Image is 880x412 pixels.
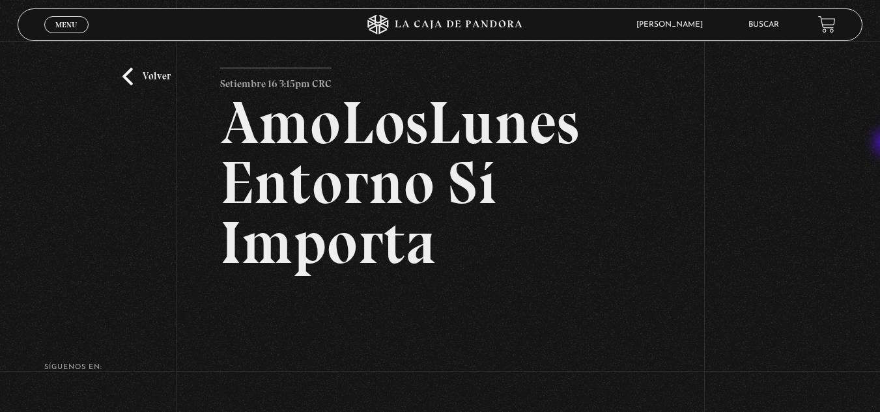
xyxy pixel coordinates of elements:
span: Menu [55,21,77,29]
h4: SÍguenos en: [44,364,836,371]
p: Setiembre 16 3:15pm CRC [220,68,332,94]
span: [PERSON_NAME] [630,21,716,29]
a: Volver [122,68,171,85]
a: View your shopping cart [818,16,836,33]
span: Cerrar [51,31,81,40]
a: Buscar [748,21,779,29]
h2: AmoLosLunes Entorno Sí Importa [220,93,659,273]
